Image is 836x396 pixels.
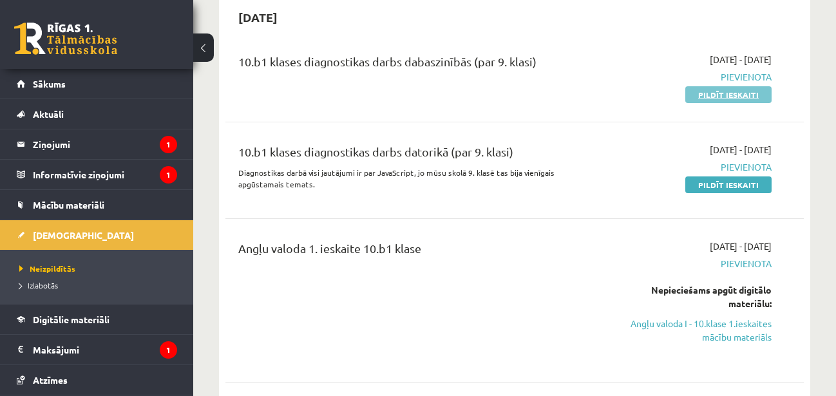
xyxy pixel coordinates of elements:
span: Mācību materiāli [33,199,104,211]
span: Izlabotās [19,280,58,290]
div: Nepieciešams apgūt digitālo materiālu: [607,283,772,310]
a: Pildīt ieskaiti [685,176,772,193]
a: Digitālie materiāli [17,305,177,334]
div: 10.b1 klases diagnostikas darbs dabaszinībās (par 9. klasi) [238,53,587,77]
legend: Ziņojumi [33,129,177,159]
a: Atzīmes [17,365,177,395]
a: Rīgas 1. Tālmācības vidusskola [14,23,117,55]
a: Sākums [17,69,177,99]
span: [DATE] - [DATE] [710,240,772,253]
i: 1 [160,136,177,153]
a: Maksājumi1 [17,335,177,364]
legend: Maksājumi [33,335,177,364]
h2: [DATE] [225,2,290,32]
span: [DATE] - [DATE] [710,53,772,66]
a: Izlabotās [19,279,180,291]
span: Pievienota [607,160,772,174]
div: 10.b1 klases diagnostikas darbs datorikā (par 9. klasi) [238,143,587,167]
span: Aktuāli [33,108,64,120]
span: Atzīmes [33,374,68,386]
a: Informatīvie ziņojumi1 [17,160,177,189]
span: Neizpildītās [19,263,75,274]
a: Mācību materiāli [17,190,177,220]
span: Digitālie materiāli [33,314,109,325]
i: 1 [160,166,177,184]
span: Pievienota [607,257,772,270]
a: [DEMOGRAPHIC_DATA] [17,220,177,250]
span: [DEMOGRAPHIC_DATA] [33,229,134,241]
a: Pildīt ieskaiti [685,86,772,103]
a: Angļu valoda I - 10.klase 1.ieskaites mācību materiāls [607,317,772,344]
span: Sākums [33,78,66,90]
p: Diagnostikas darbā visi jautājumi ir par JavaScript, jo mūsu skolā 9. klasē tas bija vienīgais ap... [238,167,587,190]
div: Angļu valoda 1. ieskaite 10.b1 klase [238,240,587,263]
span: [DATE] - [DATE] [710,143,772,156]
legend: Informatīvie ziņojumi [33,160,177,189]
a: Neizpildītās [19,263,180,274]
a: Ziņojumi1 [17,129,177,159]
span: Pievienota [607,70,772,84]
a: Aktuāli [17,99,177,129]
i: 1 [160,341,177,359]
